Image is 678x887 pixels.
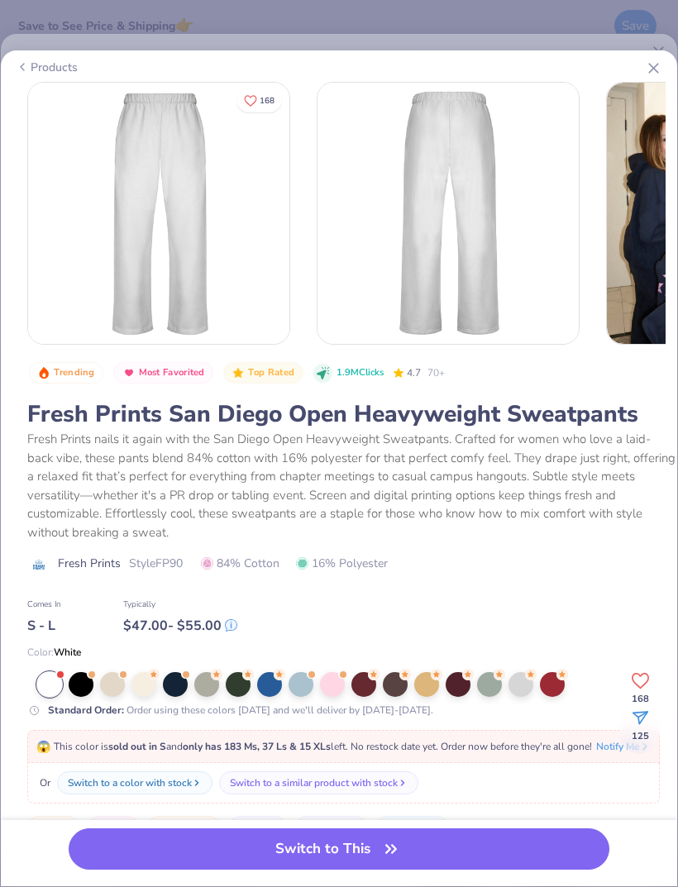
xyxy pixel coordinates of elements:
span: 16% Polyester [296,555,388,572]
div: Products [16,59,78,76]
img: brand logo [27,558,50,571]
button: share [631,708,649,744]
span: This color is and left. No restock date yet. Order now before they're all gone! [36,740,592,753]
button: Switch to This [69,828,609,870]
div: Switch to a color with stock [68,775,192,790]
span: 4.7 [407,366,421,379]
button: Sweatpants [295,816,367,839]
div: Fresh Prints nails it again with the San Diego Open Heavyweight Sweatpants. Crafted for women who... [27,430,676,541]
span: 168 [260,96,275,104]
button: Switch to a similar product with stock [219,771,418,794]
div: Switch to a similar product with stock [230,775,398,790]
button: Like [631,667,649,708]
button: Badge Button [113,362,213,384]
button: Badge Button [223,362,303,384]
span: 125 [632,730,649,744]
button: Notify Me [596,739,651,754]
button: Preppy [88,816,139,839]
span: Style FP90 [129,555,183,572]
button: Digital Print [375,816,449,839]
span: 70+ [427,365,445,380]
div: Color: [27,645,676,660]
span: 😱 [36,739,50,755]
button: Bottoms [229,816,287,839]
img: Front [28,83,289,344]
button: Switch to a color with stock [57,771,212,794]
div: Typically [123,598,237,611]
span: Or [36,775,50,790]
span: Fresh Prints [58,555,121,572]
span: White [54,646,81,659]
span: 168 [632,695,649,703]
button: Badge Button [29,362,103,384]
strong: sold out in S [108,740,166,753]
img: Back [318,83,579,344]
span: 1.9M Clicks [337,366,384,380]
span: 84% Cotton [201,555,279,572]
strong: only has 183 Ms, 37 Ls & 15 XLs [183,740,331,753]
span: Most Favorited [139,368,205,377]
img: Top Rated sort [232,366,245,379]
strong: Standard Order : [48,703,124,717]
div: Fresh Prints San Diego Open Heavyweight Sweatpants [27,398,676,430]
button: Screen Print [147,816,221,839]
span: Trending [54,368,94,377]
button: Classic [27,816,79,839]
span: Top Rated [248,368,294,377]
div: Order using these colors [DATE] and we'll deliver by [DATE]-[DATE]. [48,703,433,718]
button: Like [236,88,282,112]
div: Comes In [27,598,61,611]
img: Trending sort [37,366,50,379]
div: S - L [27,616,61,637]
div: $ 47.00 - $ 55.00 [123,616,237,637]
img: Most Favorited sort [122,366,136,379]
